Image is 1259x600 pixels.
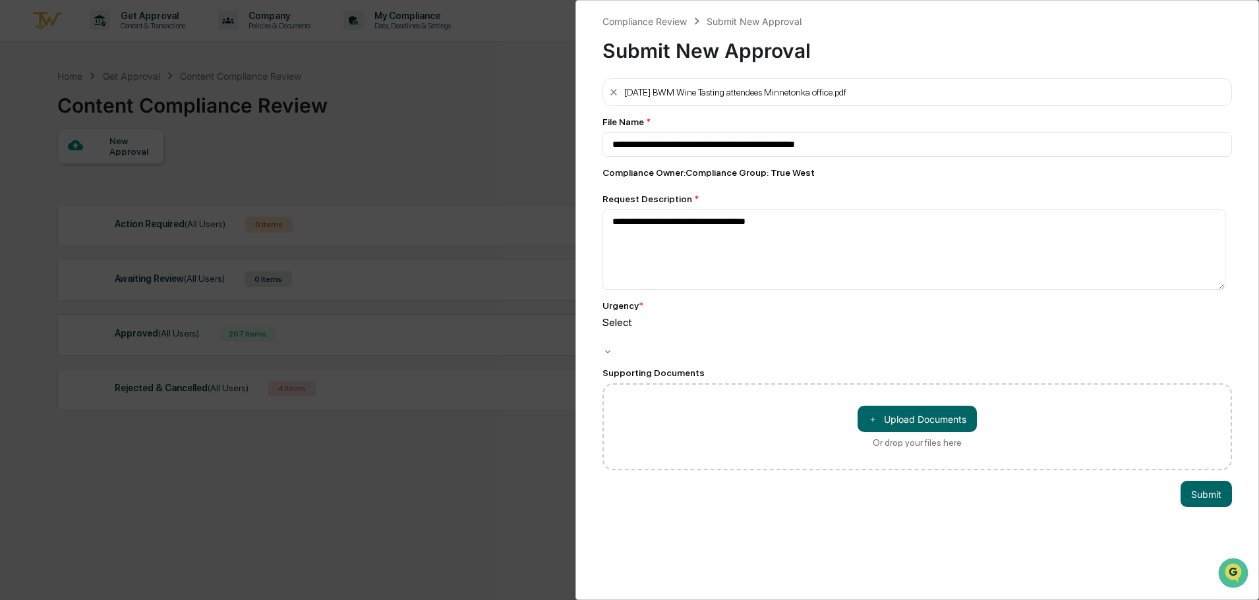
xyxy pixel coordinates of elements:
[13,101,37,124] img: 1746055101610-c473b297-6a78-478c-a979-82029cc54cd1
[602,194,1232,204] div: Request Description
[1181,481,1232,507] button: Submit
[13,28,240,49] p: How can we help?
[602,368,1232,378] div: Supporting Documents
[90,161,169,184] a: 🗄️Attestations
[13,192,24,203] div: 🔎
[26,191,83,204] span: Data Lookup
[624,87,846,97] div: [DATE] BWM Wine Tasting attendees Minnetonka office.pdf
[868,413,877,425] span: ＋
[13,167,24,178] div: 🖐️
[602,316,1232,329] div: Select
[602,16,687,27] div: Compliance Review
[26,166,85,179] span: Preclearance
[707,16,802,27] div: Submit New Approval
[602,300,643,311] div: Urgency
[602,167,1232,178] div: Compliance Owner : Compliance Group: True West
[8,186,88,209] a: 🔎Data Lookup
[45,101,216,114] div: Start new chat
[93,223,160,233] a: Powered byPylon
[224,105,240,121] button: Start new chat
[96,167,106,178] div: 🗄️
[858,406,977,432] button: Or drop your files here
[1217,557,1252,592] iframe: Open customer support
[109,166,163,179] span: Attestations
[602,28,1232,63] div: Submit New Approval
[131,223,160,233] span: Pylon
[34,60,218,74] input: Clear
[602,117,1232,127] div: File Name
[8,161,90,184] a: 🖐️Preclearance
[873,437,962,448] div: Or drop your files here
[45,114,167,124] div: We're available if you need us!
